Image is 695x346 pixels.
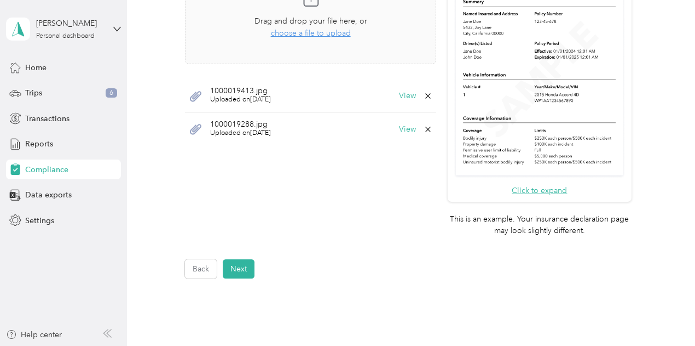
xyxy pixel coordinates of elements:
button: Help center [6,329,62,341]
span: Uploaded on [DATE] [210,128,271,138]
span: Data exports [25,189,72,201]
span: Trips [25,87,42,99]
span: Settings [25,215,54,226]
span: 1000019288.jpg [210,121,271,128]
span: Compliance [25,164,68,175]
span: Home [25,62,47,73]
button: Next [223,259,254,279]
span: 6 [106,88,117,98]
button: View [399,92,416,100]
div: [PERSON_NAME] [36,18,105,29]
span: Drag and drop your file here, or [254,16,367,26]
span: Transactions [25,113,69,124]
button: View [399,126,416,133]
button: Click to expand [512,185,567,196]
div: Personal dashboard [36,33,95,39]
span: 1000019413.jpg [210,87,271,95]
span: Uploaded on [DATE] [210,95,271,105]
iframe: Everlance-gr Chat Button Frame [634,285,695,346]
span: Reports [25,138,53,150]
p: This is an example. Your insurance declaration page may look slightly different. [448,213,632,236]
button: Back [185,259,217,279]
span: choose a file to upload [271,29,351,38]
